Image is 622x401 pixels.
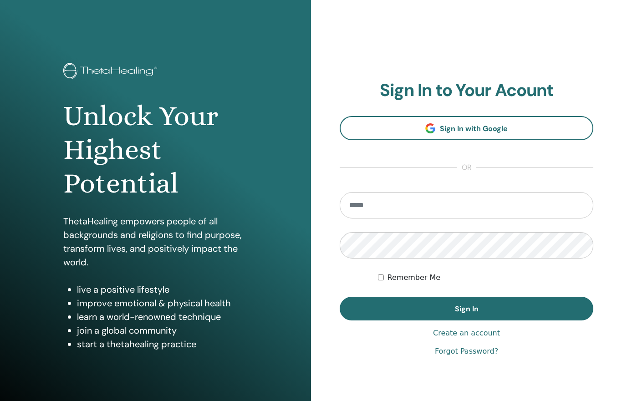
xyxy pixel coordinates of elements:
[77,310,248,324] li: learn a world-renowned technique
[340,80,593,101] h2: Sign In to Your Acount
[63,214,248,269] p: ThetaHealing empowers people of all backgrounds and religions to find purpose, transform lives, a...
[455,304,479,314] span: Sign In
[77,337,248,351] li: start a thetahealing practice
[435,346,498,357] a: Forgot Password?
[440,124,508,133] span: Sign In with Google
[340,297,593,320] button: Sign In
[63,99,248,201] h1: Unlock Your Highest Potential
[387,272,441,283] label: Remember Me
[77,296,248,310] li: improve emotional & physical health
[457,162,476,173] span: or
[340,116,593,140] a: Sign In with Google
[433,328,500,339] a: Create an account
[77,283,248,296] li: live a positive lifestyle
[378,272,593,283] div: Keep me authenticated indefinitely or until I manually logout
[77,324,248,337] li: join a global community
